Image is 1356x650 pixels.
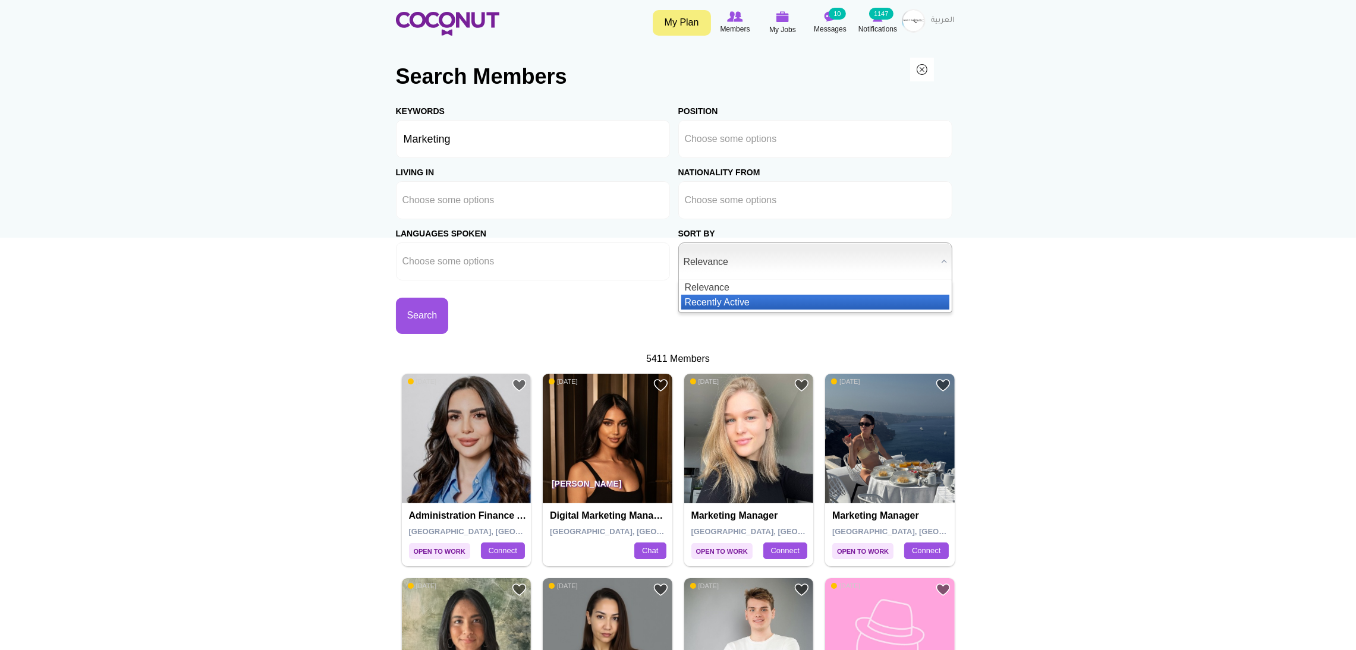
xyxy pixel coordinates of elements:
li: Relevance [681,280,949,295]
a: Connect [904,542,948,559]
a: العربية [926,9,961,33]
div: 5411 Members [396,352,961,366]
span: Open to Work [691,543,753,559]
span: Notifications [858,23,897,35]
label: Keywords [396,97,445,117]
span: [DATE] [690,582,719,590]
a: Add to Favourites [794,582,809,597]
a: Messages Messages 10 [807,9,854,36]
span: [DATE] [408,582,437,590]
button: Search [396,298,449,334]
a: Add to Favourites [512,378,527,393]
a: Add to Favourites [794,378,809,393]
a: My Jobs My Jobs [759,9,807,37]
span: [GEOGRAPHIC_DATA], [GEOGRAPHIC_DATA] [550,527,719,536]
img: Browse Members [727,11,743,22]
span: Open to Work [832,543,893,559]
a: Add to Favourites [653,582,668,597]
a: Notifications Notifications 1147 [854,9,902,36]
h4: Administration Finance and Control [409,510,527,521]
span: Relevance [684,243,936,281]
span: [DATE] [549,377,578,386]
h4: Marketing Manager [691,510,810,521]
h2: Search Members [396,62,961,91]
li: Recently Active [681,295,949,310]
span: Open to Work [409,543,470,559]
span: [GEOGRAPHIC_DATA], [GEOGRAPHIC_DATA] [409,527,578,536]
span: Members [720,23,750,35]
label: Sort by [678,219,715,239]
span: My Jobs [769,24,796,36]
small: 1147 [869,8,893,20]
img: Messages [825,11,836,22]
label: Languages Spoken [396,219,486,239]
h4: Digital Marketing Manager [550,510,668,521]
span: [GEOGRAPHIC_DATA], [GEOGRAPHIC_DATA] [691,527,861,536]
a: Add to Favourites [653,378,668,393]
a: Connect [763,542,807,559]
h4: Marketing Manager [832,510,951,521]
img: Home [396,12,499,36]
a: Browse Members Members [712,9,759,36]
label: Living in [396,158,435,178]
span: [DATE] [408,377,437,386]
span: [DATE] [690,377,719,386]
span: [DATE] [549,582,578,590]
label: Position [678,97,718,117]
a: Chat [634,542,666,559]
a: Add to Favourites [936,582,951,597]
a: Add to Favourites [936,378,951,393]
img: My Jobs [776,11,789,22]
span: [DATE] [831,582,860,590]
small: 10 [829,8,845,20]
a: My Plan [653,10,711,36]
span: [DATE] [831,377,860,386]
label: Nationality From [678,158,760,178]
span: [GEOGRAPHIC_DATA], [GEOGRAPHIC_DATA] [832,527,1002,536]
a: Connect [481,542,525,559]
span: Messages [814,23,847,35]
p: [PERSON_NAME] [543,470,672,503]
a: Add to Favourites [512,582,527,597]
